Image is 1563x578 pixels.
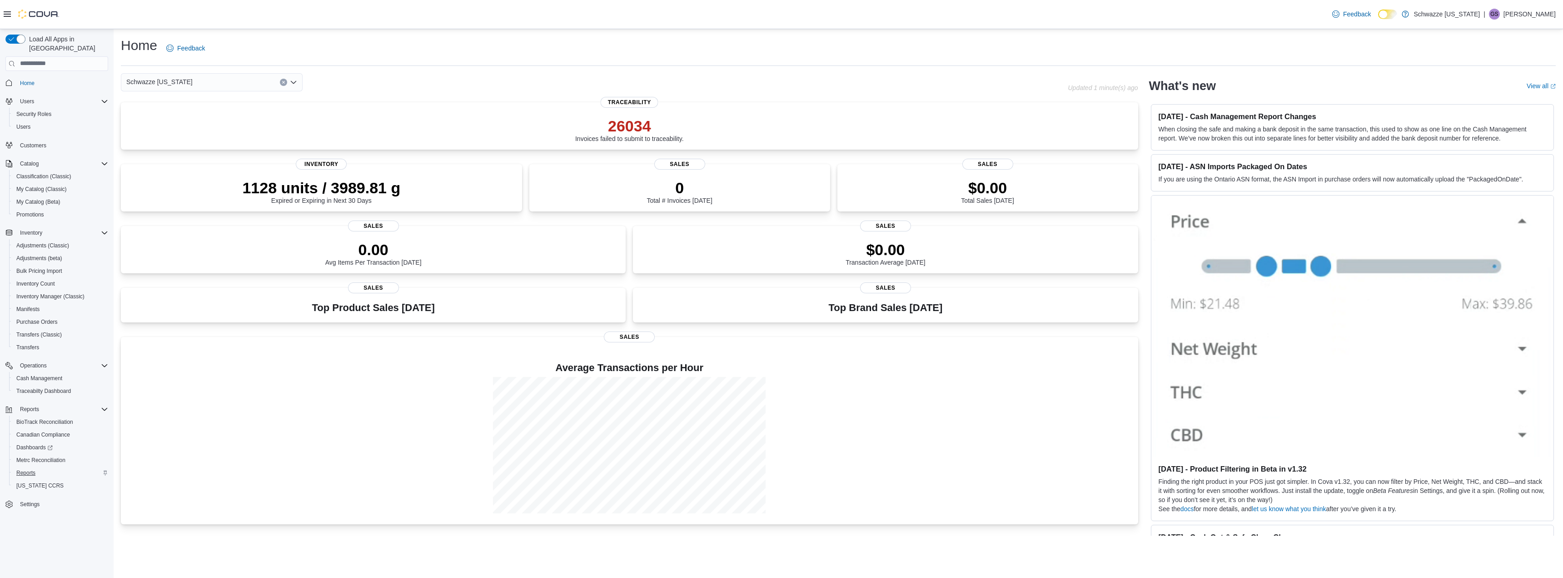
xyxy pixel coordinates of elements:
h3: [DATE] - Cash Management Report Changes [1159,112,1546,121]
span: Sales [348,221,399,231]
a: docs [1180,505,1194,513]
span: BioTrack Reconciliation [16,418,73,426]
span: Classification (Classic) [13,171,108,182]
span: Dark Mode [1378,19,1379,20]
a: Classification (Classic) [13,171,75,182]
span: Manifests [13,304,108,315]
button: Operations [2,359,112,372]
button: Adjustments (Classic) [9,239,112,252]
span: Dashboards [13,442,108,453]
span: My Catalog (Beta) [13,196,108,207]
a: Adjustments (Classic) [13,240,73,251]
p: When closing the safe and making a bank deposit in the same transaction, this used to show as one... [1159,125,1546,143]
span: Bulk Pricing Import [16,267,62,275]
span: Inventory Count [13,278,108,289]
button: Purchase Orders [9,316,112,328]
span: [US_STATE] CCRS [16,482,64,489]
button: Inventory [16,227,46,238]
a: Promotions [13,209,48,220]
a: Customers [16,140,50,151]
p: [PERSON_NAME] [1503,9,1556,20]
span: Classification (Classic) [16,173,71,180]
button: Inventory Count [9,277,112,290]
span: Load All Apps in [GEOGRAPHIC_DATA] [25,35,108,53]
span: Washington CCRS [13,480,108,491]
nav: Complex example [5,73,108,535]
span: Manifests [16,306,40,313]
a: let us know what you think [1252,505,1326,513]
span: Reports [16,469,35,477]
a: Transfers [13,342,43,353]
a: Settings [16,499,43,510]
a: Traceabilty Dashboard [13,386,75,397]
div: Total Sales [DATE] [961,179,1014,204]
span: Feedback [177,44,205,53]
span: Catalog [20,160,39,167]
a: Manifests [13,304,43,315]
button: Classification (Classic) [9,170,112,183]
a: [US_STATE] CCRS [13,480,67,491]
p: $0.00 [961,179,1014,197]
a: Canadian Compliance [13,429,74,440]
button: Canadian Compliance [9,428,112,441]
p: 0.00 [325,241,422,259]
span: Transfers (Classic) [13,329,108,340]
span: Inventory Count [16,280,55,287]
h3: Top Brand Sales [DATE] [829,302,943,313]
a: Purchase Orders [13,317,61,327]
h3: [DATE] - Cash Out & Safe Close Changes [1159,533,1546,542]
button: Customers [2,139,112,152]
button: Transfers [9,341,112,354]
span: Metrc Reconciliation [13,455,108,466]
p: 1128 units / 3989.81 g [242,179,400,197]
span: Operations [16,360,108,371]
a: Users [13,121,34,132]
span: Cash Management [16,375,62,382]
span: Reports [13,467,108,478]
h3: Top Product Sales [DATE] [312,302,434,313]
a: View allExternal link [1527,82,1556,90]
span: Bulk Pricing Import [13,266,108,276]
a: Feedback [1329,5,1374,23]
span: Metrc Reconciliation [16,457,65,464]
p: Schwazze [US_STATE] [1414,9,1480,20]
span: BioTrack Reconciliation [13,417,108,427]
span: Sales [962,159,1013,170]
span: Promotions [13,209,108,220]
span: My Catalog (Classic) [13,184,108,195]
button: Reports [16,404,43,415]
button: Users [16,96,38,107]
button: [US_STATE] CCRS [9,479,112,492]
a: Metrc Reconciliation [13,455,69,466]
button: Inventory Manager (Classic) [9,290,112,303]
button: Open list of options [290,79,297,86]
span: Adjustments (Classic) [16,242,69,249]
div: Total # Invoices [DATE] [647,179,712,204]
span: Inventory [16,227,108,238]
span: Settings [16,498,108,510]
span: Settings [20,501,40,508]
span: Security Roles [13,109,108,120]
button: Transfers (Classic) [9,328,112,341]
img: Cova [18,10,59,19]
a: Adjustments (beta) [13,253,66,264]
button: Reports [2,403,112,416]
span: Home [20,80,35,87]
span: Traceability [601,97,658,108]
svg: External link [1550,84,1556,89]
h3: [DATE] - Product Filtering in Beta in v1.32 [1159,464,1546,473]
span: Sales [604,332,655,342]
span: Users [13,121,108,132]
h4: Average Transactions per Hour [128,362,1131,373]
p: $0.00 [846,241,926,259]
span: Adjustments (beta) [16,255,62,262]
span: Feedback [1343,10,1371,19]
button: My Catalog (Beta) [9,196,112,208]
button: Home [2,76,112,90]
a: Feedback [163,39,209,57]
span: Reports [20,406,39,413]
span: Operations [20,362,47,369]
a: My Catalog (Beta) [13,196,64,207]
a: Security Roles [13,109,55,120]
button: Security Roles [9,108,112,121]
